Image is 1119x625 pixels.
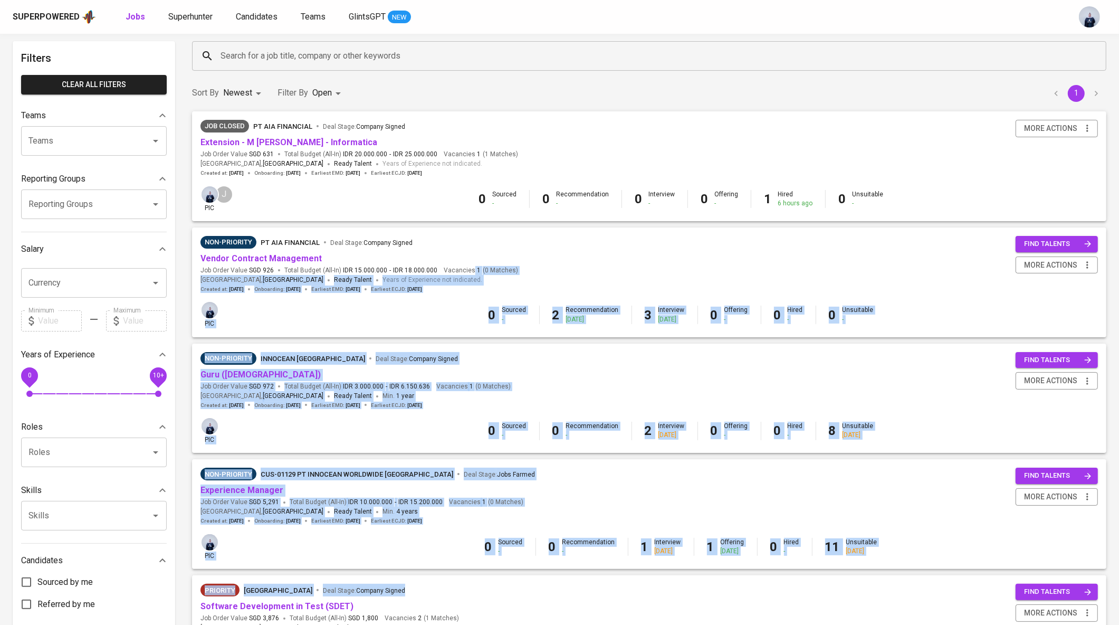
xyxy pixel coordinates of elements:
[407,402,422,409] span: [DATE]
[349,11,411,24] a: GlintsGPT NEW
[556,190,609,208] div: Recommendation
[21,348,95,361] p: Years of Experience
[825,539,840,554] b: 11
[843,306,874,324] div: Unsuitable
[37,576,93,589] span: Sourced by me
[311,169,360,177] span: Earliest EMD :
[468,382,473,391] span: 1
[348,614,378,623] span: SGD 1,800
[286,402,301,409] span: [DATE]
[1016,352,1098,368] button: find talents
[852,190,883,208] div: Unsuitable
[388,12,411,23] span: NEW
[556,199,609,208] div: -
[261,239,320,247] span: PT AIA FINANCIAL
[711,308,718,323] b: 0
[21,344,167,365] div: Years of Experience
[200,169,244,177] span: Created at :
[1068,85,1085,102] button: page 1
[200,301,219,328] div: pic
[200,275,323,286] span: [GEOGRAPHIC_DATA] ,
[356,587,405,594] span: Company Signed
[200,391,323,402] span: [GEOGRAPHIC_DATA] ,
[1016,372,1098,390] button: more actions
[200,352,256,365] div: Sufficient Talents in Pipeline
[346,286,360,293] span: [DATE]
[21,550,167,571] div: Candidates
[444,150,518,159] span: Vacancies ( 1 Matches )
[236,12,278,22] span: Candidates
[202,186,218,203] img: annisa@glints.com
[724,431,748,440] div: -
[475,266,481,275] span: 1
[371,402,422,409] span: Earliest ECJD :
[229,286,244,293] span: [DATE]
[202,302,218,318] img: annisa@glints.com
[200,468,256,480] div: Talent(s) in Pipeline’s Final Stages
[707,539,714,554] b: 1
[641,539,648,554] b: 1
[223,87,252,99] p: Newest
[492,199,517,208] div: -
[200,585,240,596] span: Priority
[658,431,685,440] div: [DATE]
[635,192,642,206] b: 0
[21,239,167,260] div: Salary
[829,308,836,323] b: 0
[464,471,535,478] span: Deal Stage :
[349,12,386,22] span: GlintsGPT
[724,422,748,440] div: Offering
[788,422,803,440] div: Hired
[301,11,328,24] a: Teams
[721,547,744,556] div: [DATE]
[200,614,279,623] span: Job Order Value
[200,150,274,159] span: Job Order Value
[407,169,422,177] span: [DATE]
[648,199,675,208] div: -
[37,598,95,611] span: Referred by me
[334,392,372,400] span: Ready Talent
[148,508,163,523] button: Open
[254,169,301,177] span: Onboarding :
[364,239,413,247] span: Company Signed
[1016,468,1098,484] button: find talents
[648,190,675,208] div: Interview
[774,423,781,438] b: 0
[552,308,560,323] b: 2
[200,517,244,525] span: Created at :
[788,315,803,324] div: -
[284,382,430,391] span: Total Budget (All-In)
[200,498,279,507] span: Job Order Value
[200,237,256,248] span: Non-Priority
[323,123,405,130] span: Deal Stage :
[27,372,31,379] span: 0
[254,286,301,293] span: Onboarding :
[788,306,803,324] div: Hired
[566,431,619,440] div: -
[202,534,218,551] img: annisa@glints.com
[1024,374,1077,387] span: more actions
[701,192,708,206] b: 0
[778,199,812,208] div: 6 hours ago
[148,276,163,290] button: Open
[312,88,332,98] span: Open
[566,422,619,440] div: Recommendation
[371,517,422,525] span: Earliest ECJD :
[1024,607,1077,620] span: more actions
[21,168,167,190] div: Reporting Groups
[21,416,167,438] div: Roles
[200,266,274,275] span: Job Order Value
[202,418,218,434] img: annisa@glints.com
[200,469,256,480] span: Non-Priority
[148,197,163,212] button: Open
[485,539,492,554] b: 0
[843,315,874,324] div: -
[492,190,517,208] div: Sourced
[263,275,323,286] span: [GEOGRAPHIC_DATA]
[200,286,244,293] span: Created at :
[655,547,681,556] div: [DATE]
[290,614,378,623] span: Total Budget (All-In)
[566,315,619,324] div: [DATE]
[126,12,145,22] b: Jobs
[714,199,738,208] div: -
